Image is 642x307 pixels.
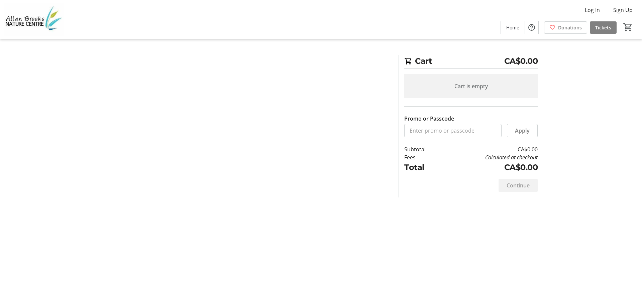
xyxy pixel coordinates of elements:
[443,145,538,153] td: CA$0.00
[404,115,454,123] label: Promo or Passcode
[507,124,538,137] button: Apply
[404,74,538,98] div: Cart is empty
[585,6,600,14] span: Log In
[404,161,443,173] td: Total
[501,21,525,34] a: Home
[443,153,538,161] td: Calculated at checkout
[579,5,605,15] button: Log In
[613,6,633,14] span: Sign Up
[515,127,530,135] span: Apply
[443,161,538,173] td: CA$0.00
[595,24,611,31] span: Tickets
[4,3,64,36] img: Allan Brooks Nature Centre's Logo
[525,21,538,34] button: Help
[404,153,443,161] td: Fees
[404,124,502,137] input: Enter promo or passcode
[544,21,587,34] a: Donations
[404,55,538,69] h2: Cart
[608,5,638,15] button: Sign Up
[404,145,443,153] td: Subtotal
[558,24,582,31] span: Donations
[504,55,538,67] span: CA$0.00
[622,21,634,33] button: Cart
[590,21,617,34] a: Tickets
[506,24,519,31] span: Home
